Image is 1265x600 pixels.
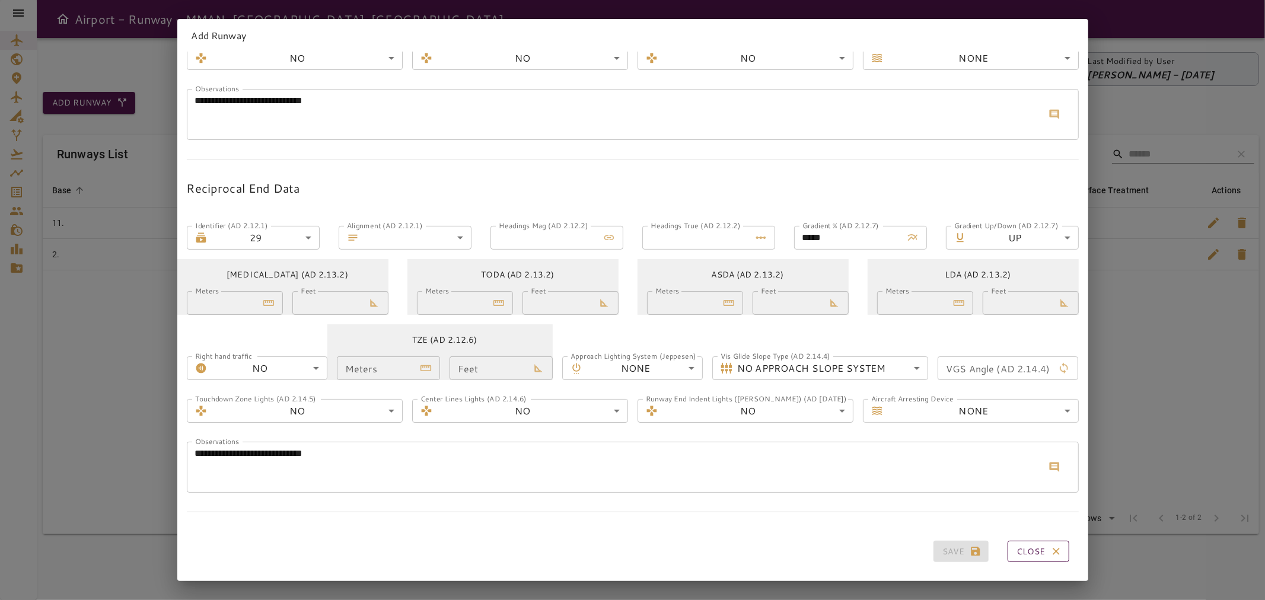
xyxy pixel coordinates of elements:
button: Close [1008,541,1069,563]
label: Meters [195,286,219,296]
label: Gradient Up/Down (AD 2.12.7) [954,221,1059,231]
h6: ASDA (AD 2.13.2) [712,269,784,282]
div: NO [212,46,403,70]
label: Feet [991,286,1006,296]
h6: LDA (AD 2.13.2) [945,269,1011,282]
label: Right hand traffic [195,351,253,361]
label: Vis Glide Slope Type (AD 2.14.4) [721,351,830,361]
div: NO [212,399,403,423]
div: ​ [364,226,471,250]
label: Feet [761,286,776,296]
div: NO [662,46,853,70]
div: NONE [587,356,703,380]
label: Observations [195,436,239,446]
h6: TZE (AD 2.12.6) [412,334,477,347]
label: Aircraft Arresting Device [871,394,954,404]
h6: TODA (AD 2.13.2) [481,269,555,282]
label: Meters [885,286,909,296]
label: Runway End Indent Lights ([PERSON_NAME]) (AD [DATE]) [646,394,847,404]
div: NONE [888,46,1079,70]
label: Headings Mag (AD 2.12.2) [499,221,588,231]
label: Alignment (AD 2.12.1) [347,221,423,231]
label: Headings True (AD 2.12.2) [651,221,740,231]
p: Add Runway [192,28,1074,43]
div: NO [662,399,853,423]
label: Meters [425,286,449,296]
label: Identifier (AD 2.12.1) [195,221,267,231]
div: NO APPROACH SLOPE SYSTEM [737,356,928,380]
div: NO [437,399,628,423]
label: Meters [655,286,679,296]
label: Approach Lighting System (Jeppesen) [571,351,696,361]
h6: Reciprocal End Data [187,178,1079,197]
label: Feet [531,286,546,296]
label: Gradient % (AD 2.12.7) [802,221,879,231]
div: NONE [888,399,1079,423]
label: Observations [195,84,239,94]
label: Center Lines Lights (AD 2.14.6) [420,394,527,404]
div: 29 [212,226,320,250]
label: Touchdown Zone Lights (AD 2.14.5) [195,394,316,404]
div: NO [437,46,628,70]
h6: [MEDICAL_DATA] (AD 2.13.2) [227,269,348,282]
div: NO [212,356,327,380]
label: Feet [301,286,316,296]
div: UP [971,226,1079,250]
